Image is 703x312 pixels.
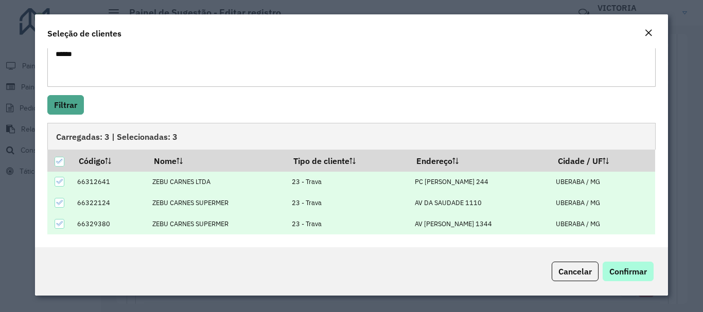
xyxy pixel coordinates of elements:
th: Cidade / UF [551,150,655,171]
td: UBERABA / MG [551,213,655,234]
td: 23 - Trava [287,192,410,213]
td: UBERABA / MG [551,172,655,193]
button: Cancelar [552,262,599,281]
td: UBERABA / MG [551,192,655,213]
th: Tipo de cliente [287,150,410,171]
span: Confirmar [609,266,647,277]
td: 66329380 [72,213,147,234]
span: Cancelar [558,266,592,277]
td: 66312641 [72,172,147,193]
td: ZEBU CARNES LTDA [147,172,287,193]
th: Nome [147,150,287,171]
em: Fechar [644,29,653,37]
th: Código [72,150,147,171]
td: ZEBU CARNES SUPERMER [147,213,287,234]
td: 23 - Trava [287,213,410,234]
button: Close [641,27,656,40]
td: AV DA SAUDADE 1110 [409,192,551,213]
h4: Seleção de clientes [47,27,121,40]
td: 23 - Trava [287,172,410,193]
td: ZEBU CARNES SUPERMER [147,192,287,213]
td: AV [PERSON_NAME] 1344 [409,213,551,234]
td: 66322124 [72,192,147,213]
div: Carregadas: 3 | Selecionadas: 3 [47,123,655,150]
td: PC [PERSON_NAME] 244 [409,172,551,193]
button: Filtrar [47,95,84,115]
th: Endereço [409,150,551,171]
button: Confirmar [603,262,654,281]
